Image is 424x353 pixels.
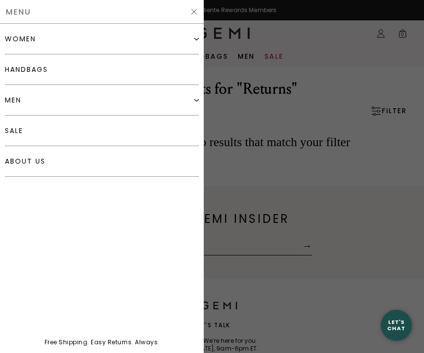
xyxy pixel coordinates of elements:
img: Hide Slider [190,8,198,16]
img: Expand [194,98,199,102]
img: Expand [194,36,199,41]
a: about us [5,146,199,177]
div: women [5,35,36,43]
a: sale [5,116,199,146]
a: handbags [5,54,199,85]
div: men [5,96,21,104]
div: Let's Chat [381,319,412,331]
span: Menu [6,8,31,16]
